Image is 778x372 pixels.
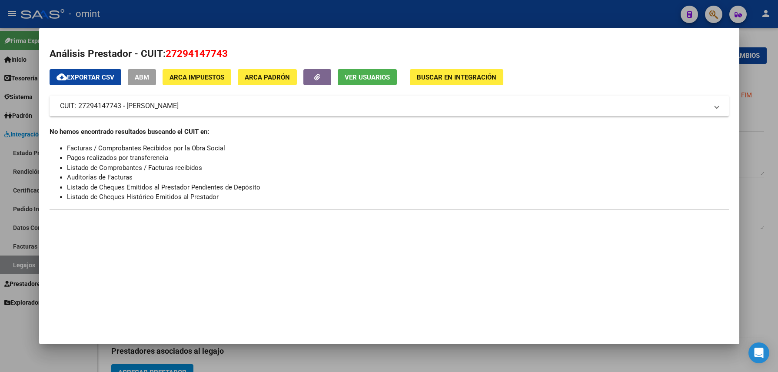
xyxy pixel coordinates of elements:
[50,128,209,136] strong: No hemos encontrado resultados buscando el CUIT en:
[245,73,290,81] span: ARCA Padrón
[417,73,496,81] span: Buscar en Integración
[345,73,390,81] span: Ver Usuarios
[748,342,769,363] div: Open Intercom Messenger
[67,183,729,193] li: Listado de Cheques Emitidos al Prestador Pendientes de Depósito
[338,69,397,85] button: Ver Usuarios
[50,96,729,116] mat-expansion-panel-header: CUIT: 27294147743 - [PERSON_NAME]
[50,46,729,61] h2: Análisis Prestador - CUIT:
[67,143,729,153] li: Facturas / Comprobantes Recibidos por la Obra Social
[57,72,67,82] mat-icon: cloud_download
[67,153,729,163] li: Pagos realizados por transferencia
[57,73,114,81] span: Exportar CSV
[67,192,729,202] li: Listado de Cheques Histórico Emitidos al Prestador
[410,69,503,85] button: Buscar en Integración
[135,73,149,81] span: ABM
[50,69,121,85] button: Exportar CSV
[238,69,297,85] button: ARCA Padrón
[67,173,729,183] li: Auditorías de Facturas
[163,69,231,85] button: ARCA Impuestos
[60,101,708,111] mat-panel-title: CUIT: 27294147743 - [PERSON_NAME]
[67,163,729,173] li: Listado de Comprobantes / Facturas recibidos
[166,48,228,59] span: 27294147743
[128,69,156,85] button: ABM
[170,73,224,81] span: ARCA Impuestos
